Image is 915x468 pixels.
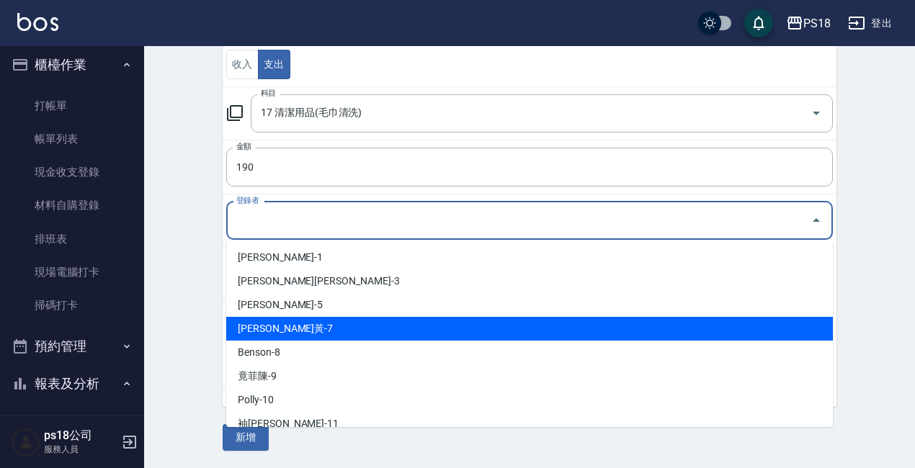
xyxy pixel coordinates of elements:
li: 竟菲陳-9 [226,364,833,388]
a: 報表目錄 [6,408,138,441]
button: 櫃檯作業 [6,46,138,84]
a: 現場電腦打卡 [6,256,138,289]
button: 報表及分析 [6,365,138,402]
div: PS18 [803,14,831,32]
a: 現金收支登錄 [6,156,138,189]
div: text alignment [226,50,290,79]
button: 登出 [842,10,898,37]
label: 科目 [261,88,276,99]
a: 排班表 [6,222,138,256]
li: [PERSON_NAME][PERSON_NAME]-3 [226,269,833,293]
button: centered [258,50,290,79]
button: Close [805,209,828,232]
button: 預約管理 [6,328,138,365]
li: 袖[PERSON_NAME]-11 [226,412,833,436]
a: 帳單列表 [6,122,138,156]
button: 新增 [223,424,269,451]
p: 服務人員 [44,443,117,456]
button: Open [805,102,828,125]
button: left aligned [226,50,259,79]
li: [PERSON_NAME]-1 [226,246,833,269]
label: 金額 [236,141,251,152]
li: [PERSON_NAME]-5 [226,293,833,317]
a: 掃碼打卡 [6,289,138,322]
button: PS18 [780,9,836,38]
li: Polly-10 [226,388,833,412]
li: [PERSON_NAME]黃-7 [226,317,833,341]
img: Logo [17,13,58,31]
li: Benson-8 [226,341,833,364]
img: Person [12,428,40,456]
label: 登錄者 [236,195,259,206]
button: save [744,9,773,37]
a: 打帳單 [6,89,138,122]
a: 材料自購登錄 [6,189,138,222]
h5: ps18公司 [44,428,117,443]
